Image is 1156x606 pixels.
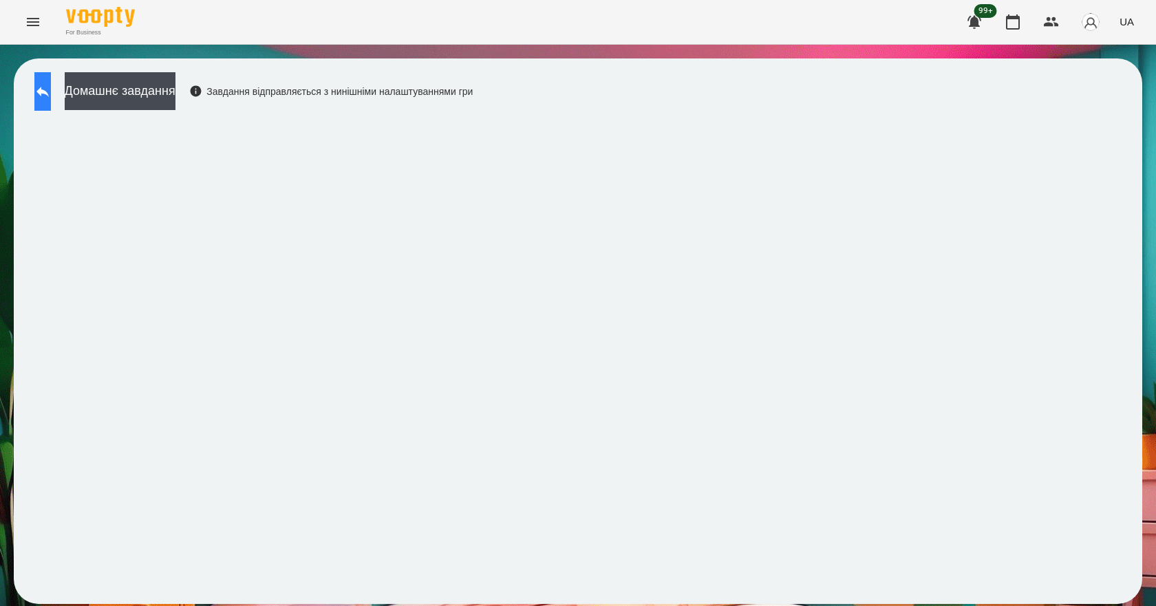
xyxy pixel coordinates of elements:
span: 99+ [974,4,997,18]
button: Домашнє завдання [65,72,175,110]
span: UA [1120,14,1134,29]
img: avatar_s.png [1081,12,1100,32]
div: Завдання відправляється з нинішніми налаштуваннями гри [189,85,473,98]
button: UA [1114,9,1139,34]
button: Menu [17,6,50,39]
span: For Business [66,28,135,37]
img: Voopty Logo [66,7,135,27]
